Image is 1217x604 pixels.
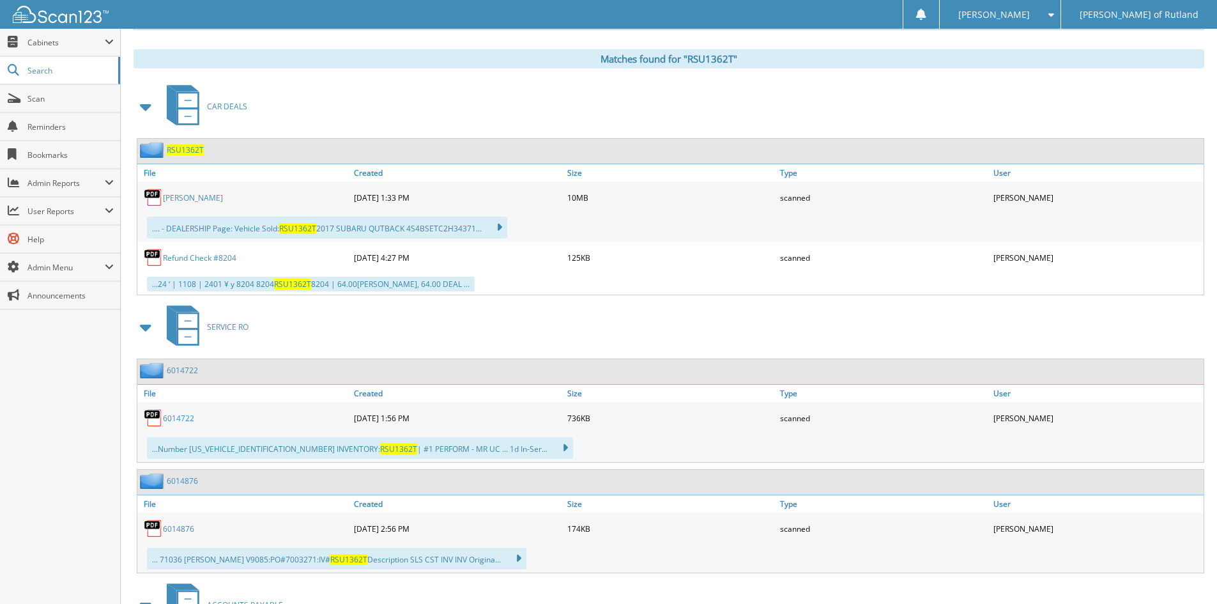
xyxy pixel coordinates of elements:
[137,385,351,402] a: File
[27,121,114,132] span: Reminders
[147,277,475,291] div: ...24 ‘ | 1108 | 2401 ¥ y 8204 8204 8204 | 64.00[PERSON_NAME], 64.00 DEAL ...
[777,385,990,402] a: Type
[777,164,990,182] a: Type
[140,473,167,489] img: folder2.png
[990,245,1204,270] div: [PERSON_NAME]
[777,516,990,541] div: scanned
[27,93,114,104] span: Scan
[351,385,564,402] a: Created
[13,6,109,23] img: scan123-logo-white.svg
[147,217,507,238] div: .... - DEALERSHIP Page: Vehicle Sold: 2017 SUBARU QUTBACK 4S4BSETC2H34371...
[564,185,777,210] div: 10MB
[134,49,1204,68] div: Matches found for "RSU1362T"
[330,554,367,565] span: RSU1362T
[27,206,105,217] span: User Reports
[351,405,564,431] div: [DATE] 1:56 PM
[564,516,777,541] div: 174KB
[207,321,249,332] span: SERVICE RO
[564,405,777,431] div: 736KB
[144,188,163,207] img: PDF.png
[777,185,990,210] div: scanned
[27,262,105,273] span: Admin Menu
[163,252,236,263] a: Refund Check #8204
[27,37,105,48] span: Cabinets
[564,245,777,270] div: 125KB
[351,185,564,210] div: [DATE] 1:33 PM
[380,444,417,454] span: RSU1362T
[990,405,1204,431] div: [PERSON_NAME]
[564,164,777,182] a: Size
[274,279,311,290] span: RSU1362T
[137,164,351,182] a: File
[140,142,167,158] img: folder2.png
[351,164,564,182] a: Created
[27,178,105,189] span: Admin Reports
[144,519,163,538] img: PDF.png
[351,245,564,270] div: [DATE] 4:27 PM
[990,185,1204,210] div: [PERSON_NAME]
[144,248,163,267] img: PDF.png
[990,495,1204,513] a: User
[140,362,167,378] img: folder2.png
[990,164,1204,182] a: User
[351,516,564,541] div: [DATE] 2:56 PM
[564,385,777,402] a: Size
[990,385,1204,402] a: User
[147,548,526,569] div: ... 71036 [PERSON_NAME] V9085:PO#7003271:IV# Description SLS CST INV INV Origina...
[1080,11,1198,19] span: [PERSON_NAME] of Rutland
[207,101,247,112] span: CAR DEALS
[27,234,114,245] span: Help
[990,516,1204,541] div: [PERSON_NAME]
[27,150,114,160] span: Bookmarks
[27,290,114,301] span: Announcements
[159,81,247,132] a: CAR DEALS
[777,405,990,431] div: scanned
[167,365,198,376] a: 6014722
[137,495,351,513] a: File
[1153,543,1217,604] iframe: Chat Widget
[777,495,990,513] a: Type
[958,11,1030,19] span: [PERSON_NAME]
[163,413,194,424] a: 6014722
[167,476,198,486] a: 6014876
[279,223,316,234] span: RSU1362T
[147,437,573,459] div: ...Number [US_VEHICLE_IDENTIFICATION_NUMBER] INVENTORY: | #1 PERFORM - MR UC ... 1d In-Ser...
[27,65,112,76] span: Search
[163,523,194,534] a: 6014876
[564,495,777,513] a: Size
[144,408,163,428] img: PDF.png
[163,192,223,203] a: [PERSON_NAME]
[351,495,564,513] a: Created
[777,245,990,270] div: scanned
[167,144,204,155] a: RSU1362T
[159,302,249,352] a: SERVICE RO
